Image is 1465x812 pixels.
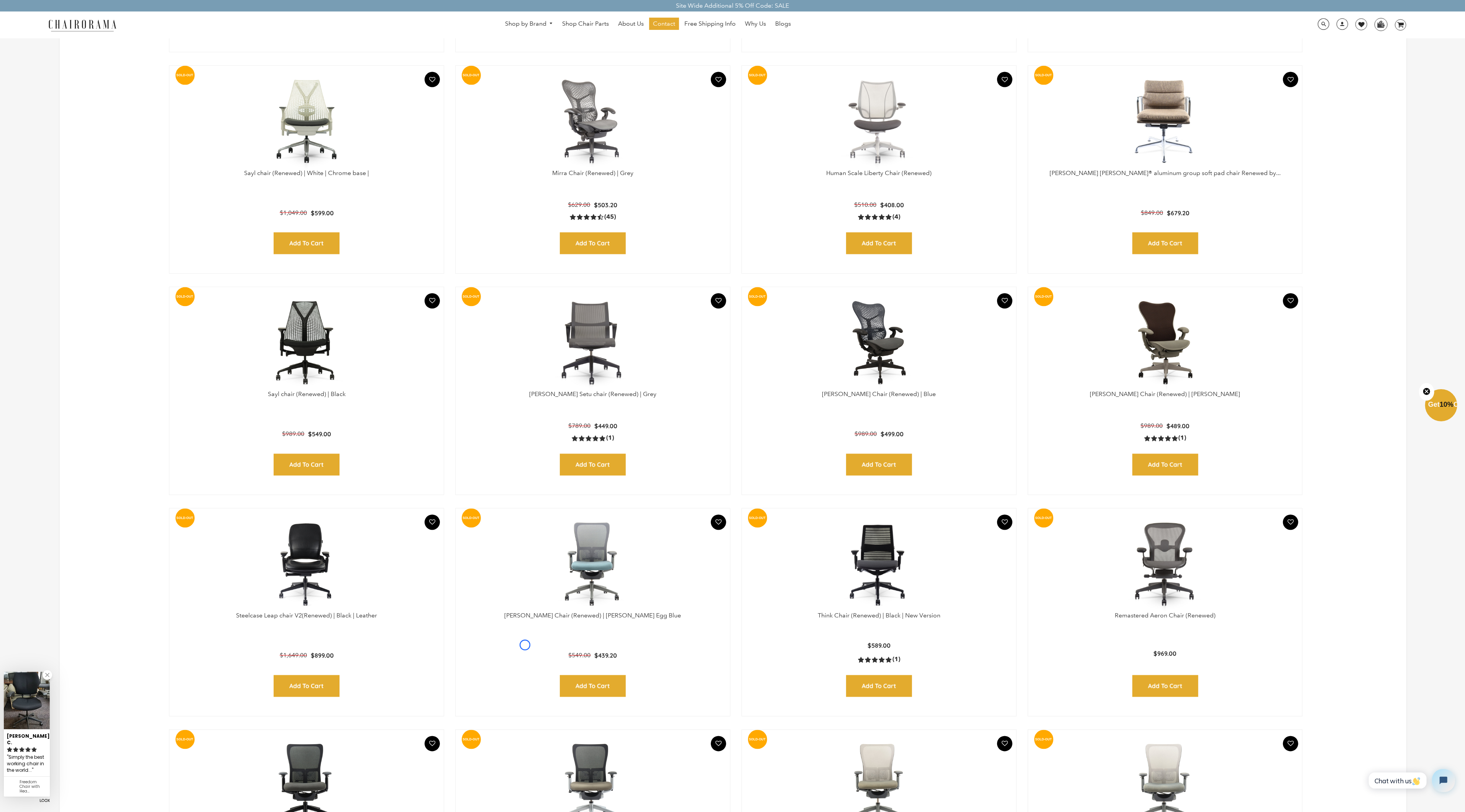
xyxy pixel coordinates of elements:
[855,431,877,438] span: $989.00
[177,516,194,520] text: SOLD-OUT
[7,753,47,774] div: Simply the best working chair in the world.Â...
[749,516,766,520] text: SOLD-OUT
[892,656,900,664] span: (1)
[1283,72,1298,87] button: Add To Wishlist
[1036,74,1295,169] img: Herman Miller Eames® aluminum group soft pad chair Renewed by Chairorama - chairorama
[1035,737,1052,741] text: SOLD-OUT
[1167,209,1189,217] span: $679.20
[741,18,770,30] a: Why Us
[463,516,722,612] a: Zody Chair (Renewed) | Robin Egg Blue - chairorama Zody Chair (Renewed) | Robin Egg Blue - chairo...
[750,295,1009,391] a: Herman Miller Mirra Chair (Renewed) | Blue - chairorama Herman Miller Mirra Chair (Renewed) | Blu...
[749,295,766,298] text: SOLD-OUT
[552,169,633,177] a: Mirra Chair (Renewed) | Grey
[846,454,912,476] input: Add to Cart
[274,675,340,697] input: Add to Cart
[822,391,936,398] a: [PERSON_NAME] Chair (Renewed) | Blue
[614,18,648,30] a: About Us
[1428,401,1463,408] span: Get Off
[558,18,613,30] a: Shop Chair Parts
[280,209,307,216] span: $1,049.00
[568,201,591,208] span: $629.00
[858,656,900,664] a: 5.0 rating (1 votes)
[177,74,436,169] img: Sayl chair (Renewed) | White | Chrome base | - chairorama
[711,72,726,87] button: Add To Wishlist
[31,747,37,752] svg: rating icon full
[750,295,1009,391] img: Herman Miller Mirra Chair (Renewed) | Blue - chairorama
[177,295,436,391] a: Sayl chair (Renewed) | Black - chairorama Sayl chair (Renewed) | Black - chairorama
[858,213,900,221] div: 5.0 rating (4 votes)
[1132,675,1198,697] input: Add to Cart
[997,72,1012,87] button: Add To Wishlist
[775,20,791,28] span: Blogs
[177,737,194,741] text: SOLD-OUT
[846,232,912,254] input: Add to Cart
[25,747,31,752] svg: rating icon full
[750,74,1009,169] img: Human Scale Liberty Chair (Renewed) - chairorama
[1141,422,1163,430] span: $989.00
[653,20,675,28] span: Contact
[425,736,440,751] button: Add To Wishlist
[854,201,876,208] span: $510.00
[1036,295,1295,391] a: Herman Miller Mirra Chair (Renewed) | Brown - chairorama Herman Miller Mirra Chair (Renewed) | Br...
[505,612,681,619] a: [PERSON_NAME] Chair (Renewed) | [PERSON_NAME] Egg Blue
[44,18,121,32] img: chairorama
[177,295,194,298] text: SOLD-OUT
[282,431,304,438] span: $989.00
[562,20,609,28] span: Shop Chair Parts
[997,293,1012,309] button: Add To Wishlist
[711,515,726,530] button: Add To Wishlist
[425,515,440,530] button: Add To Wishlist
[1132,454,1198,476] input: Add to Cart
[425,293,440,309] button: Add To Wishlist
[1036,516,1295,612] a: Remastered Aeron Chair (Renewed) - chairorama Remastered Aeron Chair (Renewed) - chairorama
[997,515,1012,530] button: Add To Wishlist
[13,747,18,752] svg: rating icon full
[560,454,626,476] input: Add to Cart
[1154,650,1177,658] span: $969.00
[846,675,912,697] input: Add to Cart
[244,169,369,177] a: Sayl chair (Renewed) | White | Chrome base |
[7,747,12,752] svg: rating icon full
[1132,232,1198,254] input: Add to Cart
[1179,434,1186,442] span: (1)
[463,295,722,391] a: Herman Miller Setu chair (Renewed) | Grey - chairorama Herman Miller Setu chair (Renewed) | Grey ...
[560,675,626,697] input: Add to Cart
[268,391,346,398] a: Sayl chair (Renewed) | Black
[1360,763,1462,799] iframe: Tidio Chat
[570,213,616,221] a: 4.4 rating (45 votes)
[1375,18,1387,30] img: WhatsApp_Image_2024-07-12_at_16.23.01.webp
[880,201,904,209] span: $408.00
[868,642,891,650] span: $589.00
[568,422,591,430] span: $789.00
[826,169,932,177] a: Human Scale Liberty Chair (Renewed)
[1283,293,1298,309] button: Add To Wishlist
[1283,736,1298,751] button: Add To Wishlist
[463,295,480,298] text: SOLD-OUT
[463,516,722,612] img: Zody Chair (Renewed) | Robin Egg Blue - chairorama
[308,431,331,438] span: $549.00
[274,232,340,254] input: Add to Cart
[618,20,644,28] span: About Us
[4,672,50,729] img: Katie. C. review of Freedom Chair with Headrest | Brown Leather & Crome | - (Renewed)
[177,73,194,77] text: SOLD-OUT
[463,74,722,169] img: Mirra Chair (Renewed) | Grey - chairorama
[750,516,1009,612] a: Think Chair (Renewed) | Black | New Version - chairorama Think Chair (Renewed) | Black | New Vers...
[681,18,740,30] a: Free Shipping Info
[1115,612,1216,619] a: Remastered Aeron Chair (Renewed)
[750,516,1009,612] img: Think Chair (Renewed) | Black | New Version - chairorama
[177,516,436,612] img: Steelcase Leap chair V2(Renewed) | Black | Leather - chairorama
[749,737,766,741] text: SOLD-OUT
[604,213,616,221] span: (45)
[274,454,340,476] input: Add to Cart
[463,73,480,77] text: SOLD-OUT
[1167,422,1190,430] span: $489.00
[1144,434,1186,442] a: 5.0 rating (1 votes)
[1425,390,1457,422] div: Get10%OffClose teaser
[750,74,1009,169] a: Human Scale Liberty Chair (Renewed) - chairorama Human Scale Liberty Chair (Renewed) - chairorama
[529,391,656,398] a: [PERSON_NAME] Setu chair (Renewed) | Grey
[1036,74,1295,169] a: Herman Miller Eames® aluminum group soft pad chair Renewed by Chairorama - chairorama Herman Mill...
[1036,516,1295,612] img: Remastered Aeron Chair (Renewed) - chairorama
